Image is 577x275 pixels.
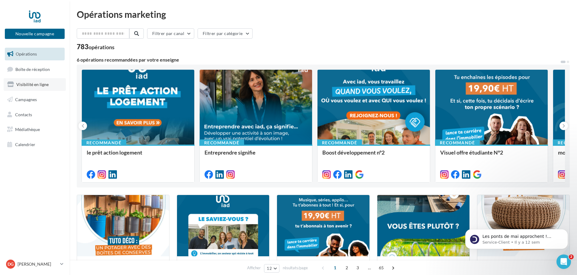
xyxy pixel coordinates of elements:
span: Boîte de réception [15,66,50,72]
span: Entreprendre signifie [205,149,256,156]
span: Visuel offre étudiante N°2 [440,149,503,156]
span: 1 [330,263,340,273]
div: Recommandé [82,139,126,146]
span: 2 [569,254,574,259]
img: Profile image for Service-Client [14,43,23,53]
button: Filtrer par catégorie [198,28,253,39]
iframe: Intercom live chat [556,254,571,269]
button: Nouvelle campagne [5,29,65,39]
div: 783 [77,43,114,50]
div: message notification from Service-Client, Il y a 12 sem. Les ponts de mai approchent ! Pensez à m... [9,38,112,58]
a: Médiathèque [4,123,66,136]
span: Boost développement n°2 [322,149,385,156]
div: opérations [89,44,114,50]
span: Campagnes [15,97,37,102]
span: DG [8,261,14,267]
span: Calendrier [15,142,35,147]
div: 6 opérations recommandées par votre enseigne [77,57,560,62]
p: Les ponts de mai approchent ! Pensez à mettre à jour vos horaires pour éviter toute confusion côt... [26,43,104,49]
span: Opérations [16,51,37,56]
span: Contacts [15,112,32,117]
iframe: Intercom notifications message [456,191,577,259]
p: [PERSON_NAME] [18,261,58,267]
a: Campagnes [4,93,66,106]
button: 12 [264,264,279,273]
span: Visibilité en ligne [16,82,49,87]
span: 3 [353,263,363,273]
a: DG [PERSON_NAME] [5,258,65,270]
a: Calendrier [4,138,66,151]
button: Filtrer par canal [147,28,194,39]
div: Recommandé [435,139,480,146]
span: 12 [267,266,272,271]
span: résultats/page [283,265,308,271]
a: Visibilité en ligne [4,78,66,91]
div: Recommandé [199,139,244,146]
span: Afficher [247,265,261,271]
span: Médiathèque [15,127,40,132]
span: le prêt action logement [87,149,142,156]
div: Opérations marketing [77,10,570,19]
span: ... [365,263,374,273]
a: Contacts [4,108,66,121]
a: Boîte de réception [4,63,66,76]
a: Opérations [4,48,66,60]
p: Message from Service-Client, sent Il y a 12 sem [26,49,104,54]
span: 2 [342,263,352,273]
div: Recommandé [317,139,362,146]
span: 65 [376,263,386,273]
